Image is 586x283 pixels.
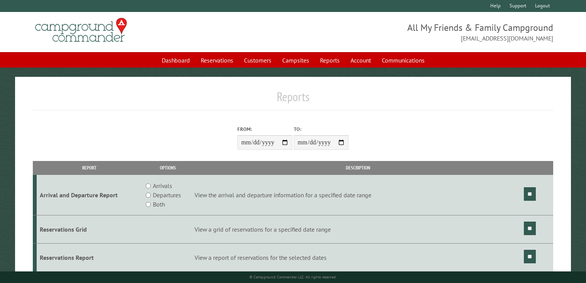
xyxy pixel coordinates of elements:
label: From: [237,125,292,133]
td: Arrival and Departure Report [37,175,142,215]
td: Reservations Report [37,243,142,271]
span: All My Friends & Family Campground [EMAIL_ADDRESS][DOMAIN_NAME] [293,21,553,43]
a: Customers [239,53,276,68]
td: View a grid of reservations for a specified date range [193,215,522,244]
h1: Reports [33,89,554,110]
th: Description [193,161,522,175]
td: Reservations Grid [37,215,142,244]
a: Reservations [196,53,238,68]
a: Account [346,53,376,68]
label: Departures [153,190,181,200]
a: Communications [377,53,429,68]
img: Campground Commander [33,15,129,45]
td: View the arrival and departure information for a specified date range [193,175,522,215]
a: Reports [315,53,344,68]
td: View a report of reservations for the selected dates [193,243,522,271]
a: Campsites [278,53,314,68]
a: Dashboard [157,53,195,68]
label: To: [294,125,349,133]
th: Options [142,161,193,175]
small: © Campground Commander LLC. All rights reserved. [249,275,337,280]
th: Report [37,161,142,175]
label: Arrivals [153,181,172,190]
label: Both [153,200,165,209]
